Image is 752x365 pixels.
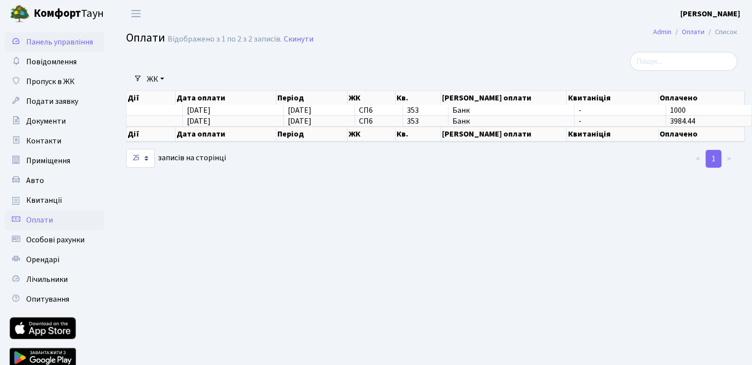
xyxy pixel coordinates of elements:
a: Контакти [5,131,104,151]
a: Документи [5,111,104,131]
span: Пропуск в ЖК [26,76,75,87]
span: Оплати [126,29,165,46]
th: Дії [127,91,176,105]
span: - [578,106,662,114]
img: logo.png [10,4,30,24]
a: Особові рахунки [5,230,104,250]
label: записів на сторінці [126,149,226,168]
span: Таун [34,5,104,22]
a: Пропуск в ЖК [5,72,104,91]
a: Приміщення [5,151,104,171]
span: Квитанції [26,195,62,206]
span: Особові рахунки [26,234,85,245]
a: 1 [706,150,721,168]
a: ЖК [143,71,168,88]
a: Опитування [5,289,104,309]
button: Переключити навігацію [124,5,148,22]
th: Оплачено [659,91,745,105]
span: [DATE] [187,105,211,116]
a: Оплати [5,210,104,230]
nav: breadcrumb [638,22,752,43]
span: Орендарі [26,254,59,265]
span: Документи [26,116,66,127]
th: Дії [127,127,176,141]
select: записів на сторінці [126,149,155,168]
a: Авто [5,171,104,190]
th: ЖК [348,127,396,141]
th: Кв. [396,91,441,105]
span: [DATE] [187,116,211,127]
span: Опитування [26,294,69,305]
th: Дата оплати [176,127,276,141]
span: - [578,117,662,125]
a: Admin [653,27,671,37]
span: Панель управління [26,37,93,47]
th: Квитаніція [567,91,658,105]
span: Банк [452,117,570,125]
span: Банк [452,106,570,114]
input: Пошук... [630,52,737,71]
div: Відображено з 1 по 2 з 2 записів. [168,35,282,44]
a: Подати заявку [5,91,104,111]
a: Панель управління [5,32,104,52]
span: 353 [407,117,444,125]
th: Період [276,91,348,105]
span: 1000 [670,105,686,116]
span: [DATE] [288,105,311,116]
a: Квитанції [5,190,104,210]
span: СП6 [359,117,398,125]
span: Авто [26,175,44,186]
th: Кв. [396,127,441,141]
th: Дата оплати [176,91,276,105]
span: Контакти [26,136,61,146]
th: [PERSON_NAME] оплати [441,127,567,141]
span: 353 [407,106,444,114]
span: 3984.44 [670,116,695,127]
a: [PERSON_NAME] [680,8,740,20]
th: Оплачено [659,127,745,141]
a: Орендарі [5,250,104,270]
b: Комфорт [34,5,81,21]
th: Квитаніція [567,127,658,141]
th: [PERSON_NAME] оплати [441,91,567,105]
span: Лічильники [26,274,68,285]
a: Лічильники [5,270,104,289]
span: Приміщення [26,155,70,166]
span: [DATE] [288,116,311,127]
span: СП6 [359,106,398,114]
b: [PERSON_NAME] [680,8,740,19]
a: Скинути [284,35,313,44]
li: Список [705,27,737,38]
span: Оплати [26,215,53,226]
span: Повідомлення [26,56,77,67]
a: Оплати [682,27,705,37]
th: Період [276,127,348,141]
span: Подати заявку [26,96,78,107]
a: Повідомлення [5,52,104,72]
th: ЖК [348,91,396,105]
